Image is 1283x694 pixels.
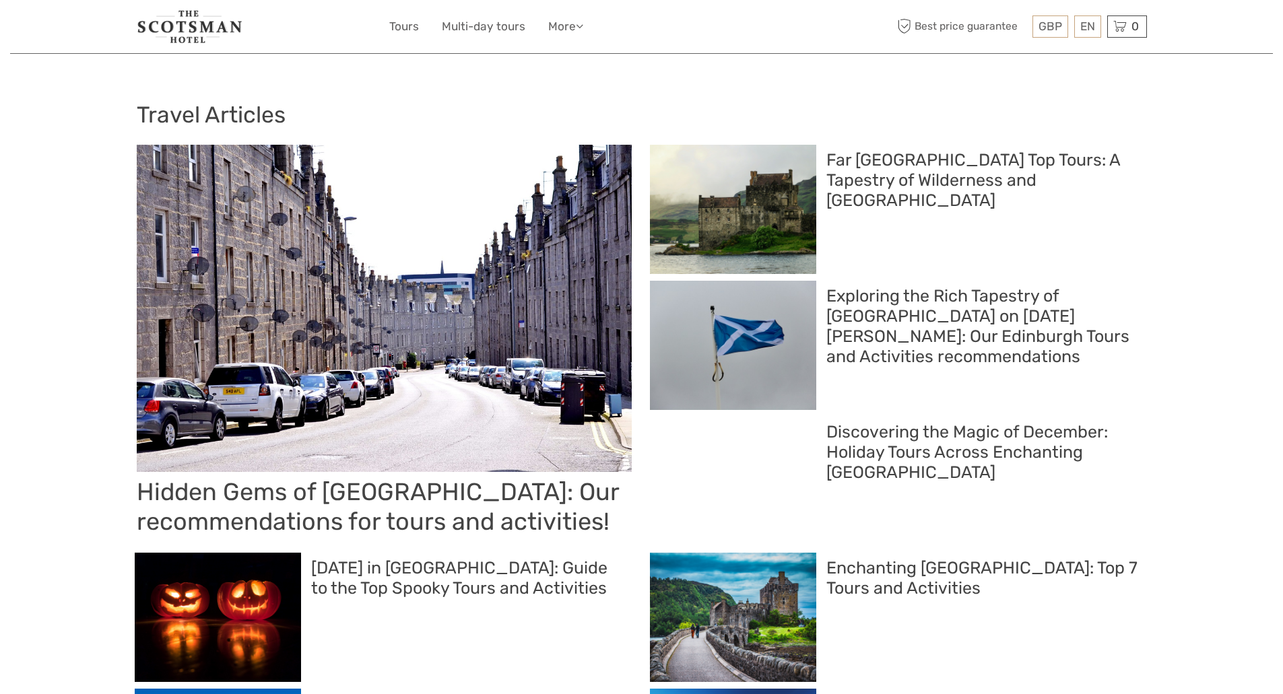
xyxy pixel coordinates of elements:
[826,286,1139,367] h2: Exploring the Rich Tapestry of [GEOGRAPHIC_DATA] on [DATE][PERSON_NAME]: Our Edinburgh Tours and ...
[548,17,583,36] a: More
[137,477,632,535] h2: Hidden Gems of [GEOGRAPHIC_DATA]: Our recommendations for tours and activities!
[894,15,1029,38] span: Best price guarantee
[1129,20,1141,33] span: 0
[826,558,1139,598] h2: Enchanting [GEOGRAPHIC_DATA]: Top 7 Tours and Activities
[826,150,1139,211] h2: Far [GEOGRAPHIC_DATA] Top Tours: A Tapestry of Wilderness and [GEOGRAPHIC_DATA]
[137,145,632,532] a: Hidden Gems of [GEOGRAPHIC_DATA]: Our recommendations for tours and activities!
[137,145,632,473] img: Hidden Gems of Aberdeen: Our recommendations for tours and activities!
[442,17,525,36] a: Multi-day tours
[311,558,624,598] h2: [DATE] in [GEOGRAPHIC_DATA]: Guide to the Top Spooky Tours and Activities
[389,17,419,36] a: Tours
[1039,20,1062,33] span: GBP
[826,422,1139,483] h2: Discovering the Magic of December: Holiday Tours Across Enchanting [GEOGRAPHIC_DATA]
[1074,15,1101,38] div: EN
[137,10,243,43] img: 681-f48ba2bd-dfbf-4b64-890c-b5e5c75d9d66_logo_small.jpg
[137,101,1147,129] h1: Travel Articles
